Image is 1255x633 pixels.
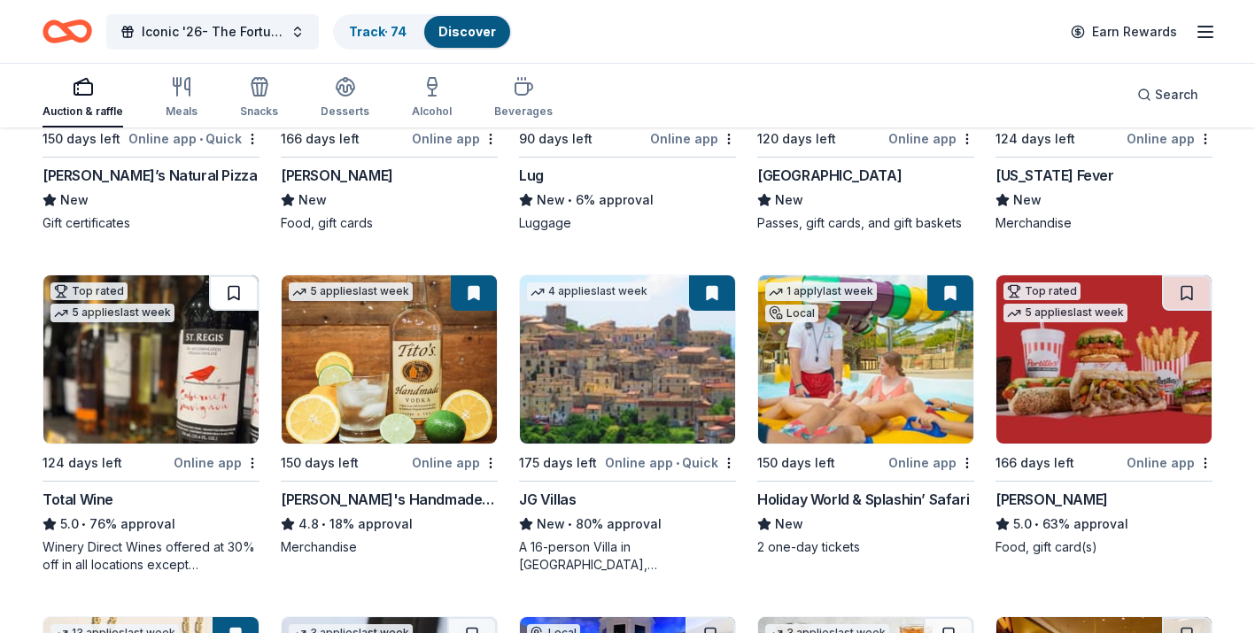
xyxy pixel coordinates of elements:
[281,214,498,232] div: Food, gift cards
[43,538,260,574] div: Winery Direct Wines offered at 30% off in all locations except [GEOGRAPHIC_DATA], [GEOGRAPHIC_DAT...
[50,282,128,300] div: Top rated
[1155,84,1198,105] span: Search
[568,193,572,207] span: •
[888,452,974,474] div: Online app
[527,282,651,301] div: 4 applies last week
[174,452,260,474] div: Online app
[281,165,393,186] div: [PERSON_NAME]
[1034,517,1039,531] span: •
[757,489,969,510] div: Holiday World & Splashin’ Safari
[281,274,498,556] a: Image for Tito's Handmade Vodka5 applieslast week150 days leftOnline app[PERSON_NAME]'s Handmade ...
[43,128,120,150] div: 150 days left
[757,452,835,474] div: 150 days left
[568,517,572,531] span: •
[519,274,736,574] a: Image for JG Villas4 applieslast week175 days leftOnline app•QuickJG VillasNew•80% approvalA 16-p...
[199,132,203,146] span: •
[142,21,283,42] span: Iconic '26- The Fortune Academy Presents the Roaring 20's
[106,14,319,50] button: Iconic '26- The Fortune Academy Presents the Roaring 20's
[281,489,498,510] div: [PERSON_NAME]'s Handmade Vodka
[775,189,803,211] span: New
[43,214,260,232] div: Gift certificates
[412,69,452,127] button: Alcohol
[282,275,497,444] img: Image for Tito's Handmade Vodka
[995,274,1212,556] a: Image for Portillo'sTop rated5 applieslast week166 days leftOnline app[PERSON_NAME]5.0•63% approv...
[1003,282,1081,300] div: Top rated
[519,489,576,510] div: JG Villas
[494,69,553,127] button: Beverages
[43,489,113,510] div: Total Wine
[321,104,369,119] div: Desserts
[281,538,498,556] div: Merchandise
[60,513,79,535] span: 5.0
[758,275,973,444] img: Image for Holiday World & Splashin’ Safari
[81,517,86,531] span: •
[281,128,360,150] div: 166 days left
[1013,189,1042,211] span: New
[537,189,565,211] span: New
[1123,77,1212,112] button: Search
[1060,16,1188,48] a: Earn Rewards
[494,104,553,119] div: Beverages
[888,127,974,150] div: Online app
[281,513,498,535] div: 18% approval
[995,489,1108,510] div: [PERSON_NAME]
[775,513,803,535] span: New
[43,11,92,52] a: Home
[43,275,259,444] img: Image for Total Wine
[519,165,544,186] div: Lug
[43,274,260,574] a: Image for Total WineTop rated5 applieslast week124 days leftOnline appTotal Wine5.0•76% approvalW...
[995,513,1212,535] div: 63% approval
[43,513,260,535] div: 76% approval
[995,214,1212,232] div: Merchandise
[995,452,1074,474] div: 166 days left
[605,452,736,474] div: Online app Quick
[519,214,736,232] div: Luggage
[43,104,123,119] div: Auction & raffle
[298,189,327,211] span: New
[240,104,278,119] div: Snacks
[438,24,496,39] a: Discover
[1003,304,1127,322] div: 5 applies last week
[43,69,123,127] button: Auction & raffle
[412,127,498,150] div: Online app
[412,452,498,474] div: Online app
[333,14,512,50] button: Track· 74Discover
[765,282,877,301] div: 1 apply last week
[676,456,679,470] span: •
[650,127,736,150] div: Online app
[289,282,413,301] div: 5 applies last week
[166,104,198,119] div: Meals
[1127,127,1212,150] div: Online app
[128,127,260,150] div: Online app Quick
[537,513,565,535] span: New
[757,214,974,232] div: Passes, gift cards, and gift baskets
[996,275,1212,444] img: Image for Portillo's
[757,538,974,556] div: 2 one-day tickets
[519,538,736,574] div: A 16-person Villa in [GEOGRAPHIC_DATA], [GEOGRAPHIC_DATA], [GEOGRAPHIC_DATA] for 7days/6nights (R...
[765,305,818,322] div: Local
[166,69,198,127] button: Meals
[321,69,369,127] button: Desserts
[519,513,736,535] div: 80% approval
[50,304,174,322] div: 5 applies last week
[757,128,836,150] div: 120 days left
[995,165,1114,186] div: [US_STATE] Fever
[995,538,1212,556] div: Food, gift card(s)
[519,128,593,150] div: 90 days left
[60,189,89,211] span: New
[43,452,122,474] div: 124 days left
[43,165,257,186] div: [PERSON_NAME]’s Natural Pizza
[757,165,902,186] div: [GEOGRAPHIC_DATA]
[412,104,452,119] div: Alcohol
[520,275,735,444] img: Image for JG Villas
[298,513,319,535] span: 4.8
[519,452,597,474] div: 175 days left
[519,189,736,211] div: 6% approval
[349,24,407,39] a: Track· 74
[1127,452,1212,474] div: Online app
[240,69,278,127] button: Snacks
[1013,513,1032,535] span: 5.0
[321,517,326,531] span: •
[995,128,1075,150] div: 124 days left
[757,274,974,556] a: Image for Holiday World & Splashin’ Safari1 applylast weekLocal150 days leftOnline appHoliday Wor...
